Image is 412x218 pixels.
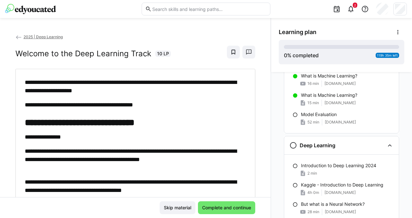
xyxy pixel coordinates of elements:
[324,190,356,195] span: [DOMAIN_NAME]
[301,182,383,188] p: Kaggle - Introduction to Deep Learning
[301,111,337,118] p: Model Evaluation
[307,120,319,125] span: 52 min
[300,142,335,149] h3: Deep Learning
[325,120,356,125] span: [DOMAIN_NAME]
[307,100,319,105] span: 15 min
[307,209,319,214] span: 28 min
[301,162,376,169] p: Introduction to Deep Learning 2024
[23,34,63,39] span: 2025 | Deep Learning
[284,51,319,59] div: % completed
[279,29,316,36] span: Learning plan
[152,6,267,12] input: Search skills and learning paths…
[15,49,151,59] h2: Welcome to the Deep Learning Track
[324,81,356,86] span: [DOMAIN_NAME]
[354,3,356,7] span: 2
[307,81,319,86] span: 16 min
[307,190,319,195] span: 4h 0m
[157,50,169,57] span: 10 LP
[15,34,63,39] a: 2025 | Deep Learning
[301,73,357,79] p: What is Machine Learning?
[301,92,357,98] p: What is Machine Learning?
[377,53,398,57] span: 119h 35m left
[325,209,356,214] span: [DOMAIN_NAME]
[324,100,356,105] span: [DOMAIN_NAME]
[163,204,192,211] span: Skip material
[160,201,195,214] button: Skip material
[198,201,255,214] button: Complete and continue
[284,52,287,59] span: 0
[201,204,252,211] span: Complete and continue
[301,201,365,207] p: But what is a Neural Network?
[307,171,317,176] span: 2 min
